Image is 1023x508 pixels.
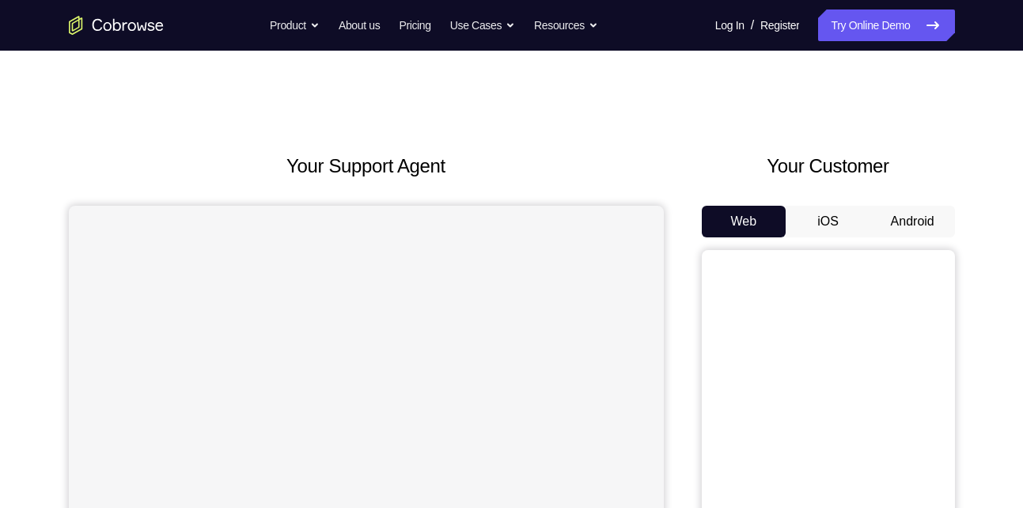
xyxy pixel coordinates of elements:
[715,9,745,41] a: Log In
[702,152,955,180] h2: Your Customer
[450,9,515,41] button: Use Cases
[270,9,320,41] button: Product
[69,152,664,180] h2: Your Support Agent
[69,16,164,35] a: Go to the home page
[751,16,754,35] span: /
[339,9,380,41] a: About us
[702,206,786,237] button: Web
[818,9,954,41] a: Try Online Demo
[399,9,430,41] a: Pricing
[786,206,870,237] button: iOS
[760,9,799,41] a: Register
[534,9,598,41] button: Resources
[870,206,955,237] button: Android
